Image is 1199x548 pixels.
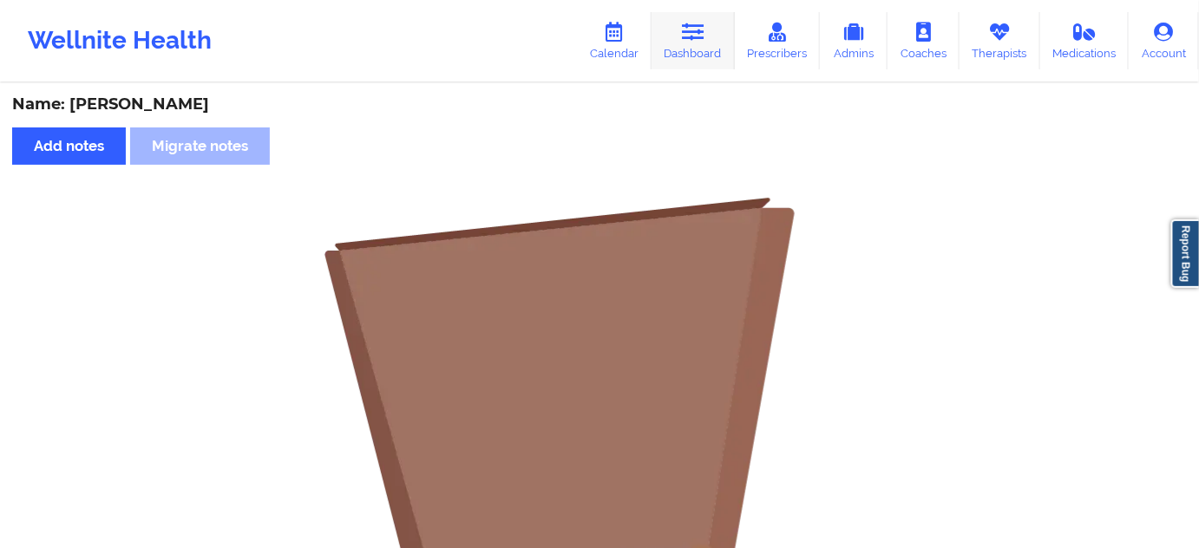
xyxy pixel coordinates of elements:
a: Report Bug [1171,219,1199,288]
div: Name: [PERSON_NAME] [12,95,1187,114]
a: Medications [1040,12,1130,69]
a: Prescribers [735,12,821,69]
a: Coaches [888,12,960,69]
a: Calendar [577,12,652,69]
a: Therapists [960,12,1040,69]
a: Dashboard [652,12,735,69]
a: Admins [820,12,888,69]
a: Account [1129,12,1199,69]
button: Add notes [12,127,126,165]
